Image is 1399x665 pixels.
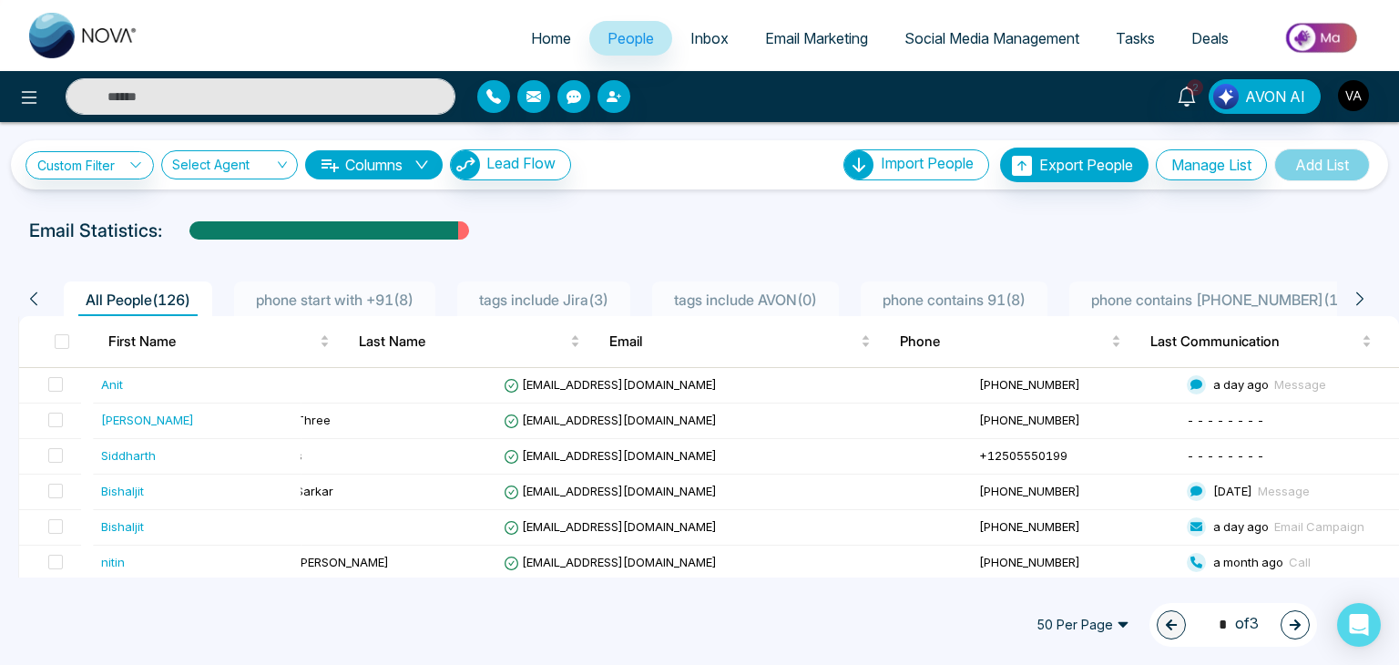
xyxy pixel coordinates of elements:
[979,555,1080,569] span: [PHONE_NUMBER]
[1213,519,1269,534] span: a day ago
[595,316,886,367] th: Email
[979,484,1080,498] span: [PHONE_NUMBER]
[1258,484,1310,498] span: Message
[296,555,389,569] span: [PERSON_NAME]
[101,482,144,500] div: Bishaljit
[531,29,571,47] span: Home
[451,150,480,179] img: Lead Flow
[979,377,1080,392] span: [PHONE_NUMBER]
[904,29,1079,47] span: Social Media Management
[450,149,571,180] button: Lead Flow
[1338,80,1369,111] img: User Avatar
[1289,555,1311,569] span: Call
[1187,79,1203,96] span: 2
[589,21,672,56] a: People
[1084,291,1351,309] span: phone contains [PHONE_NUMBER] ( 1 )
[504,519,717,534] span: [EMAIL_ADDRESS][DOMAIN_NAME]
[94,316,344,367] th: First Name
[443,149,571,180] a: Lead FlowLead Flow
[504,377,717,392] span: [EMAIL_ADDRESS][DOMAIN_NAME]
[1000,148,1149,182] button: Export People
[101,553,125,571] div: nitin
[1191,29,1229,47] span: Deals
[1213,377,1269,392] span: a day ago
[609,331,858,353] span: Email
[765,29,868,47] span: Email Marketing
[900,331,1108,353] span: Phone
[667,291,824,309] span: tags include AVON ( 0 )
[101,446,156,465] div: Siddharth
[486,154,556,172] span: Lead Flow
[359,331,567,353] span: Last Name
[1337,603,1381,647] div: Open Intercom Messenger
[101,517,144,536] div: Bishaljit
[979,448,1067,463] span: +12505550199
[1187,411,1392,429] div: - - - - - - - -
[108,331,316,353] span: First Name
[1039,156,1133,174] span: Export People
[1156,149,1267,180] button: Manage List
[886,21,1098,56] a: Social Media Management
[504,448,717,463] span: [EMAIL_ADDRESS][DOMAIN_NAME]
[1209,79,1321,114] button: AVON AI
[1150,331,1358,353] span: Last Communication
[1208,612,1259,637] span: of 3
[1024,610,1142,639] span: 50 Per Page
[979,413,1080,427] span: [PHONE_NUMBER]
[1213,555,1283,569] span: a month ago
[78,291,198,309] span: All People ( 126 )
[1187,446,1392,465] div: - - - - - - - -
[29,13,138,58] img: Nova CRM Logo
[979,519,1080,534] span: [PHONE_NUMBER]
[1274,377,1326,392] span: Message
[249,291,421,309] span: phone start with +91 ( 8 )
[101,411,194,429] div: [PERSON_NAME]
[608,29,654,47] span: People
[1213,484,1252,498] span: [DATE]
[26,151,154,179] a: Custom Filter
[414,158,429,172] span: down
[672,21,747,56] a: Inbox
[1116,29,1155,47] span: Tasks
[1245,86,1305,107] span: AVON AI
[29,217,162,244] p: Email Statistics:
[296,484,333,498] span: Sarkar
[305,150,443,179] button: Columnsdown
[1098,21,1173,56] a: Tasks
[747,21,886,56] a: Email Marketing
[881,154,974,172] span: Import People
[1173,21,1247,56] a: Deals
[472,291,616,309] span: tags include Jira ( 3 )
[504,484,717,498] span: [EMAIL_ADDRESS][DOMAIN_NAME]
[885,316,1136,367] th: Phone
[101,375,123,394] div: Anit
[504,413,717,427] span: [EMAIL_ADDRESS][DOMAIN_NAME]
[296,413,331,427] span: Three
[1274,519,1364,534] span: Email Campaign
[875,291,1033,309] span: phone contains 91 ( 8 )
[1213,84,1239,109] img: Lead Flow
[690,29,729,47] span: Inbox
[1256,17,1388,58] img: Market-place.gif
[344,316,595,367] th: Last Name
[513,21,589,56] a: Home
[1136,316,1399,367] th: Last Communication
[504,555,717,569] span: [EMAIL_ADDRESS][DOMAIN_NAME]
[1165,79,1209,111] a: 2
